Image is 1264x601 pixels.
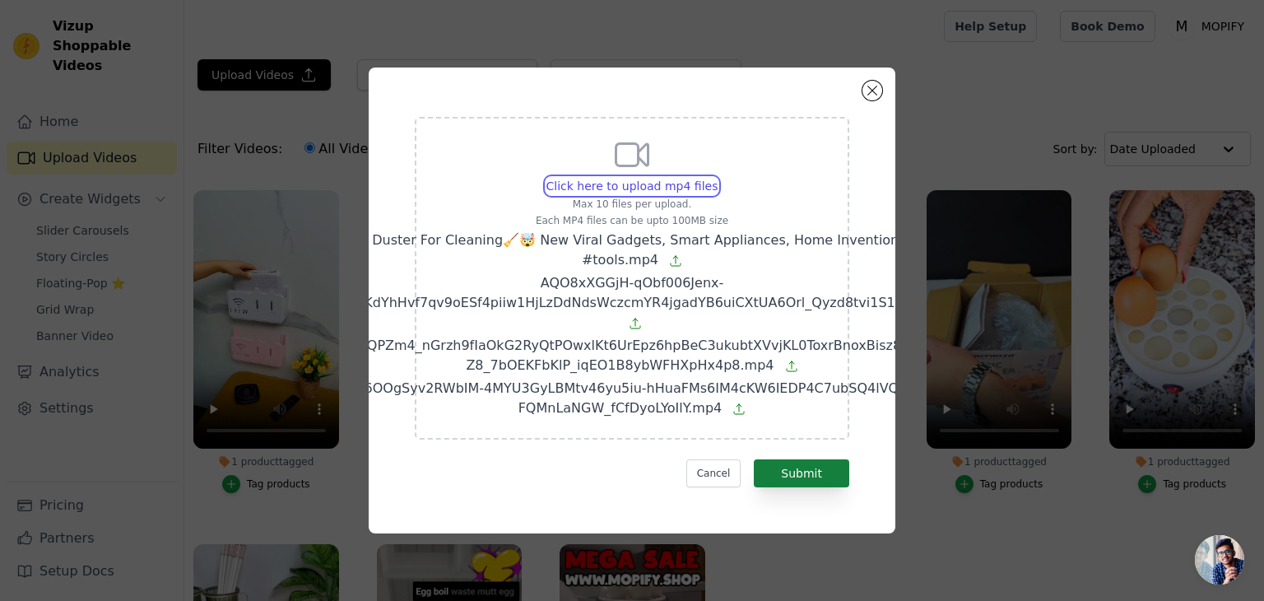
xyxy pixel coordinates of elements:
span: AQPZm4_nGrzh9fIaOkG2RyQtPOwxlKt6UrEpz6hpBeC3ukubtXVvjKL0ToxrBnoxBisz8-Z8_7bOEKFbKlP_iqEO1B8ybWFHX... [358,338,906,373]
span: AQO8xXGGjH-qObf006Jenx-CkfEQ546KdYhHvf7qv9oESf4piiw1HjLzDdNdsWczcmYR4jgadYB6uiCXtUA6Orl_Qyzd8tvi1... [299,275,965,310]
a: Open chat [1195,535,1244,585]
span: AQOjeEjX6OOgSyv2RWbIM-4MYU3GyLBMtv46yu5iu-hHuaFMs6IM4cKW6IEDP4C7ubSQ4lVQV_8L8zYf-FQMnLaNGW_fCfDyo... [302,380,962,416]
button: Close modal [862,81,882,100]
span: Microfiber Duster For Cleaning🧹🤯 New Viral Gadgets, Smart Appliances, Home Inventions #shorts #to... [302,232,961,268]
p: Max 10 files per upload. [299,198,965,211]
button: Submit [754,459,849,487]
span: Click here to upload mp4 files [546,179,718,193]
button: Cancel [686,459,741,487]
p: Each MP4 files can be upto 100MB size [299,214,965,227]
